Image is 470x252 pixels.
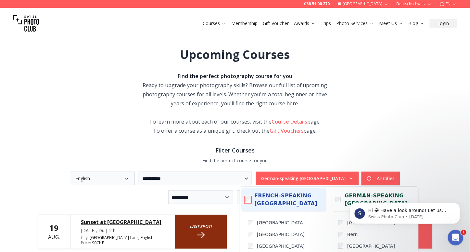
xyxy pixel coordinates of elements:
a: Sunset at [GEOGRAPHIC_DATA] [81,218,164,226]
span: Price : [81,240,91,245]
button: Trips [318,19,334,28]
div: [GEOGRAPHIC_DATA] 90 CHF [81,235,164,245]
input: [GEOGRAPHIC_DATA] [248,232,253,237]
span: [GEOGRAPHIC_DATA] [257,243,305,249]
b: 19 [50,222,59,233]
iframe: Intercom notifications message [340,189,470,234]
img: Swiss photo club [13,10,39,36]
input: [GEOGRAPHIC_DATA] [338,220,344,225]
h1: Upcoming Courses [180,48,290,61]
button: All Cities [362,172,400,185]
button: English [70,172,135,185]
span: [GEOGRAPHIC_DATA] [257,219,305,226]
span: English [141,235,154,240]
small: Last spot! [190,223,212,230]
a: Course Details [272,118,308,125]
button: Gift Voucher [260,19,291,28]
iframe: Intercom live chat [448,230,464,245]
strong: Find the perfect photography course for you [178,73,292,80]
span: 1 [461,230,466,235]
input: [GEOGRAPHIC_DATA] [248,220,253,225]
input: German-speaking [GEOGRAPHIC_DATA] [336,197,341,202]
span: City : [81,235,89,240]
input: [GEOGRAPHIC_DATA] [338,244,344,249]
h3: Filter Courses [38,146,433,155]
a: 058 51 00 270 [304,1,330,7]
a: Gift Vouchers [270,127,304,134]
button: Courses [200,19,229,28]
a: Last spot! [175,215,227,249]
span: Bern [348,231,358,238]
span: French-speaking [GEOGRAPHIC_DATA] [255,192,323,207]
a: Membership [231,20,258,27]
button: Login [430,19,457,28]
button: Membership [229,19,260,28]
a: Photo Services [337,20,374,27]
div: Aug. [48,223,60,241]
a: Meet Us [379,20,403,27]
button: Awards [291,19,318,28]
p: Find the perfect course for you [38,157,433,164]
a: Blog [409,20,425,27]
a: Awards [294,20,316,27]
a: Gift Voucher [263,20,289,27]
input: French-speaking [GEOGRAPHIC_DATA] [246,197,251,202]
div: Ready to upgrade your photography skills? Browse our full list of upcoming photography courses fo... [142,72,329,108]
button: Photo Services [334,19,377,28]
input: [GEOGRAPHIC_DATA] [248,244,253,249]
span: [GEOGRAPHIC_DATA] [257,231,305,238]
a: Courses [203,20,226,27]
div: To learn more about each of our courses, visit the page. To offer a course as a unique gift, chec... [142,117,329,135]
input: Bern [338,232,344,237]
span: Lang : [130,235,140,240]
a: Trips [321,20,331,27]
button: Meet Us [377,19,406,28]
span: [GEOGRAPHIC_DATA] [348,243,395,249]
div: [DATE], Di. | 2 h [81,227,164,234]
button: German-speaking [GEOGRAPHIC_DATA] [256,172,359,185]
button: Blog [406,19,427,28]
